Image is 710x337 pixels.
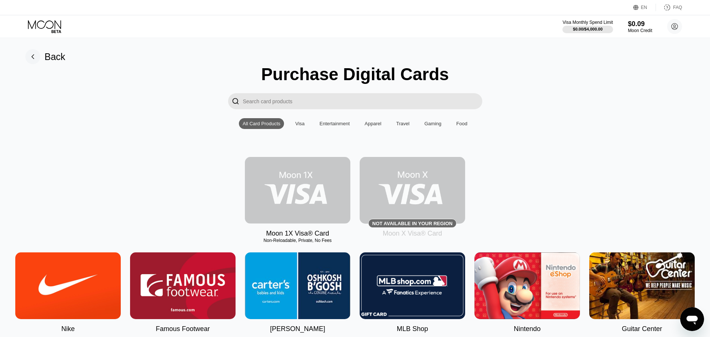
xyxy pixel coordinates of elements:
[514,325,540,333] div: Nintendo
[25,49,66,64] div: Back
[673,5,682,10] div: FAQ
[383,230,442,237] div: Moon X Visa® Card
[641,5,647,10] div: EN
[425,121,442,126] div: Gaming
[228,93,243,109] div: 
[562,20,613,33] div: Visa Monthly Spend Limit$0.00/$4,000.00
[243,93,482,109] input: Search card products
[361,118,385,129] div: Apparel
[396,121,410,126] div: Travel
[456,121,467,126] div: Food
[680,307,704,331] iframe: Button to launch messaging window
[628,28,652,33] div: Moon Credit
[628,20,652,33] div: $0.09Moon Credit
[622,325,662,333] div: Guitar Center
[397,325,428,333] div: MLB Shop
[319,121,350,126] div: Entertainment
[45,51,66,62] div: Back
[360,157,465,224] div: Not available in your region
[239,118,284,129] div: All Card Products
[266,230,329,237] div: Moon 1X Visa® Card
[61,325,75,333] div: Nike
[291,118,308,129] div: Visa
[392,118,413,129] div: Travel
[232,97,239,105] div: 
[452,118,471,129] div: Food
[633,4,656,11] div: EN
[372,221,452,226] div: Not available in your region
[628,20,652,28] div: $0.09
[261,64,449,84] div: Purchase Digital Cards
[156,325,210,333] div: Famous Footwear
[421,118,445,129] div: Gaming
[656,4,682,11] div: FAQ
[365,121,381,126] div: Apparel
[243,121,280,126] div: All Card Products
[270,325,325,333] div: [PERSON_NAME]
[562,20,613,25] div: Visa Monthly Spend Limit
[573,27,603,31] div: $0.00 / $4,000.00
[316,118,353,129] div: Entertainment
[295,121,304,126] div: Visa
[245,238,350,243] div: Non-Reloadable, Private, No Fees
